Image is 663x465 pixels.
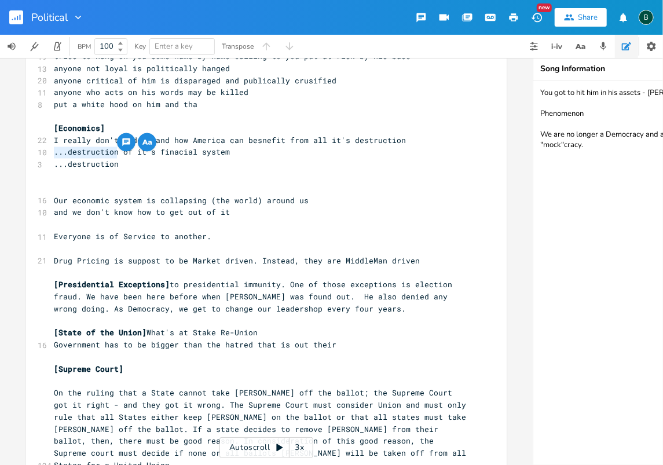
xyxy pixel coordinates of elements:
span: Everyone is of Service to another. [54,232,211,242]
span: Drug Pricing is suppost to be Market driven. Instead, they are MiddleMan driven [54,256,420,266]
span: anyone who acts on his words may be killed [54,87,248,97]
span: [Presidential Exceptions] [54,280,170,290]
span: Our economic system is collapsing (the world) around us [54,196,309,206]
div: Key [134,43,146,50]
span: [Economics] [54,123,105,134]
span: [State of the Union] [54,328,146,338]
div: Share [578,12,598,23]
button: Share [555,8,607,27]
div: BPM [78,43,91,50]
span: Enter a key [155,41,193,52]
div: 3x [290,437,310,458]
span: ...destruction of it's finacial system [54,147,230,158]
div: Transpose [222,43,254,50]
button: New [525,7,548,28]
span: I really don't understand how America can besnefit from all it's destruction [54,136,406,146]
span: Political [31,12,68,23]
span: anyone not loyal is politically hanged [54,63,230,74]
div: BruCe [639,10,654,25]
span: ...destruction [54,159,119,170]
span: tries to hang on you some name by name calling to you put at risk by his base [54,51,411,61]
button: B [639,4,654,31]
div: New [537,3,552,12]
span: Government has to be bigger than the hatred that is out their [54,340,336,350]
div: Autoscroll [219,437,313,458]
span: to presidential immunity. One of those exceptions is election fraud. We have been here before whe... [54,280,457,314]
span: put a white hood on him and tha [54,99,197,109]
span: What's at Stake Re-Union [54,328,258,338]
span: anyone critical of him is disparaged and publically crusified [54,75,336,86]
span: [Supreme Court] [54,364,123,375]
span: and we don't know how to get out of it [54,207,230,218]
